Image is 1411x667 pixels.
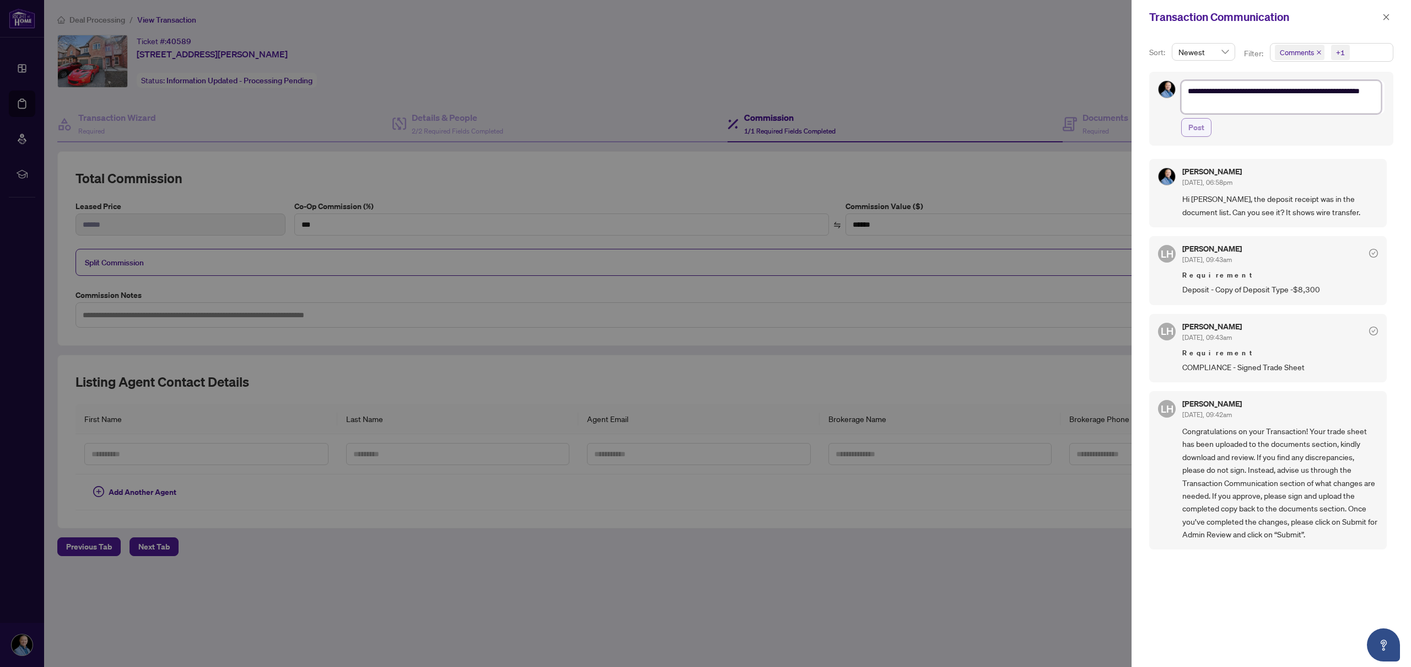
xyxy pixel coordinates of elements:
[1161,401,1173,417] span: LH
[1159,168,1175,185] img: Profile Icon
[1178,44,1229,60] span: Newest
[1316,50,1322,55] span: close
[1182,283,1378,296] span: Deposit - Copy of Deposit Type -$8,300
[1182,168,1242,175] h5: [PERSON_NAME]
[1161,323,1173,339] span: LH
[1182,178,1232,186] span: [DATE], 06:58pm
[1182,348,1378,359] span: Requirement
[1188,119,1204,136] span: Post
[1181,118,1211,137] button: Post
[1161,246,1173,262] span: LH
[1182,410,1232,419] span: [DATE], 09:42am
[1275,45,1324,60] span: Comments
[1182,425,1378,541] span: Congratulations on your Transaction! Your trade sheet has been uploaded to the documents section,...
[1182,333,1232,341] span: [DATE], 09:43am
[1182,193,1378,218] span: Hi [PERSON_NAME], the deposit receipt was in the document list. Can you see it? It shows wire tra...
[1182,255,1232,264] span: [DATE], 09:43am
[1149,9,1379,25] div: Transaction Communication
[1367,628,1400,661] button: Open asap
[1244,47,1265,60] p: Filter:
[1382,13,1390,21] span: close
[1182,361,1378,373] span: COMPLIANCE - Signed Trade Sheet
[1280,47,1314,58] span: Comments
[1182,245,1242,253] h5: [PERSON_NAME]
[1336,47,1345,58] div: +1
[1182,323,1242,330] h5: [PERSON_NAME]
[1182,400,1242,408] h5: [PERSON_NAME]
[1159,81,1175,98] img: Profile Icon
[1369,327,1378,335] span: check-circle
[1149,46,1167,58] p: Sort:
[1369,249,1378,258] span: check-circle
[1182,270,1378,281] span: Requirement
